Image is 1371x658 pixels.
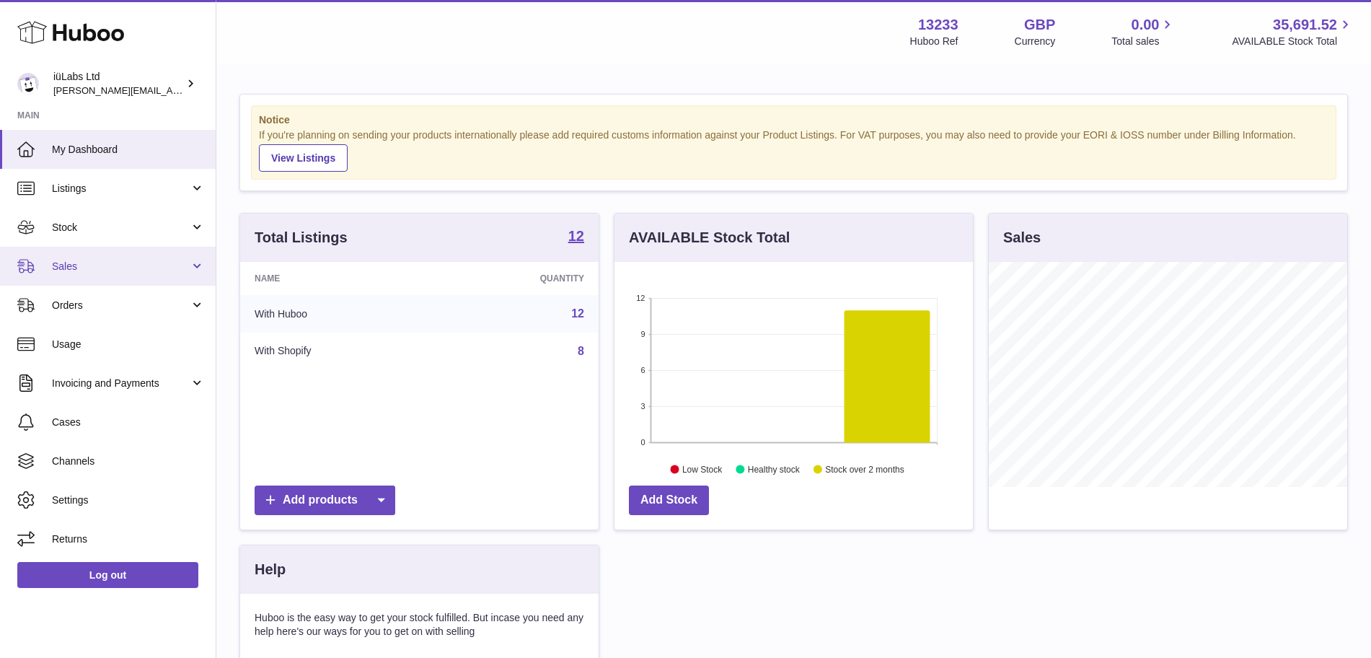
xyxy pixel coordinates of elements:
h3: AVAILABLE Stock Total [629,228,790,247]
span: Usage [52,338,205,351]
span: Invoicing and Payments [52,377,190,390]
span: Cases [52,416,205,429]
span: My Dashboard [52,143,205,157]
span: Orders [52,299,190,312]
a: Log out [17,562,198,588]
h3: Sales [1003,228,1041,247]
img: annunziata@iulabs.co [17,73,39,95]
text: 9 [640,330,645,338]
span: 35,691.52 [1273,15,1337,35]
text: 12 [636,294,645,302]
text: 0 [640,438,645,447]
strong: GBP [1024,15,1055,35]
text: Healthy stock [748,464,801,474]
span: AVAILABLE Stock Total [1232,35,1354,48]
a: View Listings [259,144,348,172]
td: With Shopify [240,333,433,370]
div: Huboo Ref [910,35,958,48]
th: Quantity [433,262,599,295]
span: Total sales [1111,35,1176,48]
span: Channels [52,455,205,468]
text: 6 [640,366,645,374]
text: 3 [640,402,645,411]
span: Listings [52,182,190,196]
span: Returns [52,532,205,546]
strong: 12 [568,229,584,243]
p: Huboo is the easy way to get your stock fulfilled. But incase you need any help here's our ways f... [255,611,584,639]
div: If you're planning on sending your products internationally please add required customs informati... [259,128,1328,172]
text: Low Stock [682,464,723,474]
strong: 13233 [918,15,958,35]
strong: Notice [259,113,1328,127]
a: 8 [578,345,584,357]
th: Name [240,262,433,295]
text: Stock over 2 months [825,464,904,474]
h3: Total Listings [255,228,348,247]
span: Stock [52,221,190,234]
div: Currency [1015,35,1056,48]
h3: Help [255,560,286,579]
a: Add products [255,486,395,515]
a: 12 [568,229,584,246]
a: 35,691.52 AVAILABLE Stock Total [1232,15,1354,48]
span: [PERSON_NAME][EMAIL_ADDRESS][DOMAIN_NAME] [53,84,289,96]
a: Add Stock [629,486,709,515]
a: 0.00 Total sales [1111,15,1176,48]
span: 0.00 [1132,15,1160,35]
td: With Huboo [240,295,433,333]
a: 12 [571,307,584,320]
span: Settings [52,493,205,507]
div: iüLabs Ltd [53,70,183,97]
span: Sales [52,260,190,273]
